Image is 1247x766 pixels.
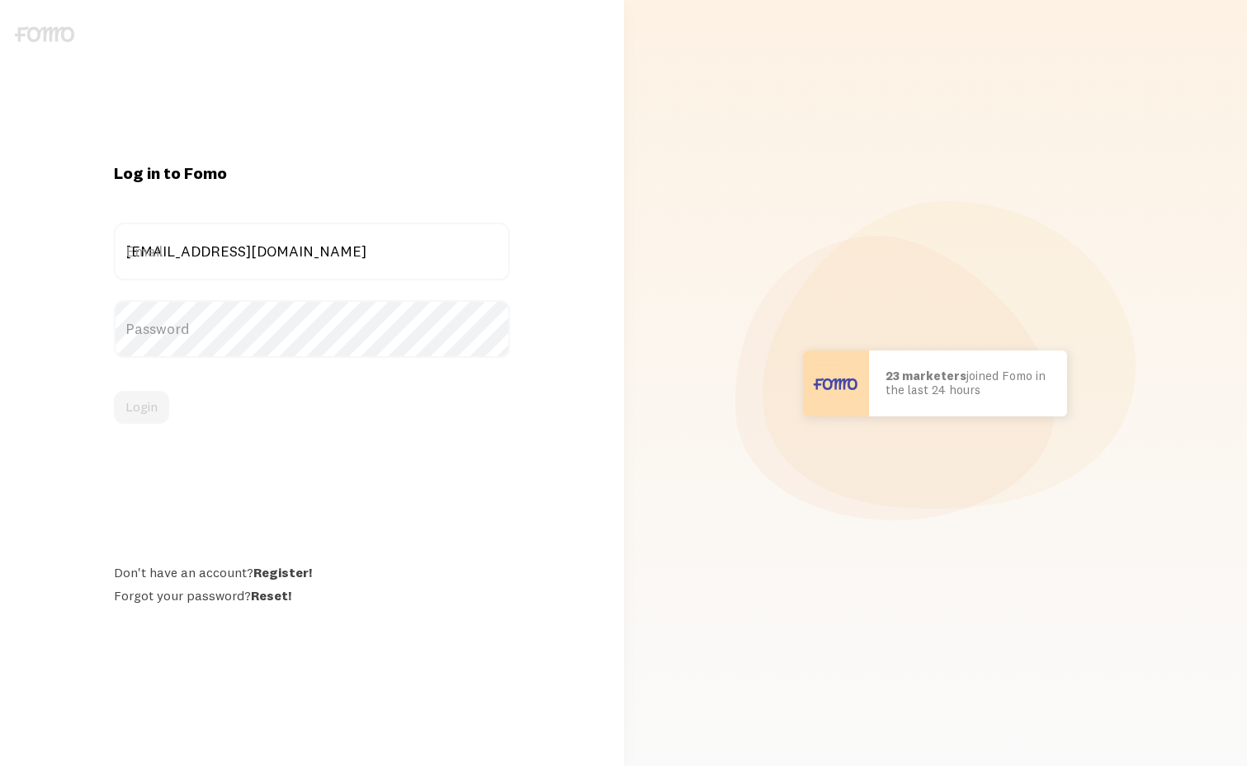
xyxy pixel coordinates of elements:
b: 23 marketers [886,368,966,383]
div: Don't have an account? [114,564,510,580]
label: Password [114,300,510,358]
div: Forgot your password? [114,587,510,604]
label: Email [114,223,510,280]
h1: Log in to Fomo [114,162,510,184]
a: Reset! [251,587,291,604]
a: Register! [253,564,312,580]
img: fomo-logo-gray-b99e0e8ada9f9040e2984d0d95b3b12da0074ffd48d1e5cb62ac37fc77b0b268.svg [15,26,74,42]
img: User avatar [803,350,869,416]
p: joined Fomo in the last 24 hours [886,369,1051,397]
